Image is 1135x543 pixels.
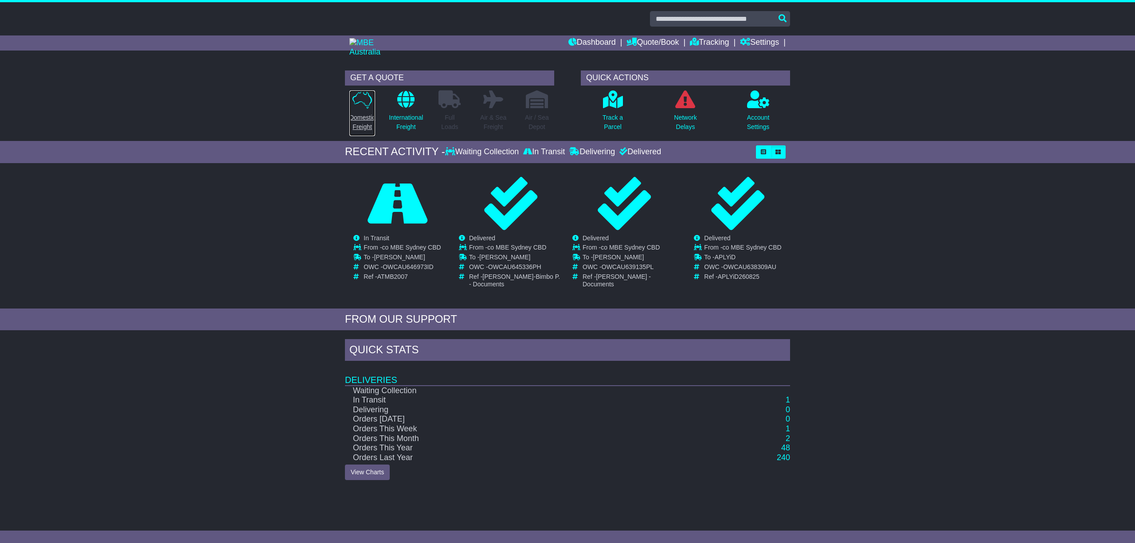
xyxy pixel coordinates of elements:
[567,147,617,157] div: Delivering
[469,234,495,242] span: Delivered
[345,414,690,424] td: Orders [DATE]
[525,113,549,132] p: Air / Sea Depot
[345,434,690,444] td: Orders This Month
[345,339,790,363] div: Quick Stats
[747,90,770,137] a: AccountSettings
[704,273,781,281] td: Ref -
[345,313,790,326] div: FROM OUR SUPPORT
[345,465,390,480] a: View Charts
[345,424,690,434] td: Orders This Week
[364,234,389,242] span: In Transit
[521,147,567,157] div: In Transit
[345,395,690,405] td: In Transit
[345,70,554,86] div: GET A QUOTE
[487,244,546,251] span: co MBE Sydney CBD
[583,273,676,288] td: Ref -
[704,244,781,254] td: From -
[364,273,441,281] td: Ref -
[583,254,676,263] td: To -
[786,395,790,404] a: 1
[786,414,790,423] a: 0
[602,263,654,270] span: OWCAU639135PL
[469,273,563,288] td: Ref -
[364,263,441,273] td: OWC -
[704,263,781,273] td: OWC -
[469,244,563,254] td: From -
[581,70,790,86] div: QUICK ACTIONS
[718,273,759,280] span: APLYiD260825
[349,113,375,132] p: Domestic Freight
[704,234,730,242] span: Delivered
[704,254,781,263] td: To -
[377,273,408,280] span: ATMB2007
[388,90,423,137] a: InternationalFreight
[777,453,790,462] a: 240
[715,254,736,261] span: APLYiD
[383,263,433,270] span: OWCAU646973ID
[740,35,779,51] a: Settings
[479,254,530,261] span: [PERSON_NAME]
[583,263,676,273] td: OWC -
[364,254,441,263] td: To -
[445,147,521,157] div: Waiting Collection
[488,263,541,270] span: OWCAU645336PH
[345,145,445,158] div: RECENT ACTIVITY -
[382,244,441,251] span: co MBE Sydney CBD
[690,35,729,51] a: Tracking
[345,386,690,396] td: Waiting Collection
[469,263,563,273] td: OWC -
[747,113,770,132] p: Account Settings
[364,244,441,254] td: From -
[603,113,623,132] p: Track a Parcel
[723,263,776,270] span: OWCAU638309AU
[469,254,563,263] td: To -
[480,113,506,132] p: Air & Sea Freight
[583,234,609,242] span: Delivered
[345,363,790,386] td: Deliveries
[438,113,461,132] p: Full Loads
[583,273,651,288] span: [PERSON_NAME] - Documents
[674,113,697,132] p: Network Delays
[374,254,425,261] span: [PERSON_NAME]
[469,273,560,288] span: [PERSON_NAME]-Bimbo P. - Documents
[626,35,679,51] a: Quote/Book
[602,90,623,137] a: Track aParcel
[673,90,697,137] a: NetworkDelays
[781,443,790,452] a: 48
[601,244,660,251] span: co MBE Sydney CBD
[345,405,690,415] td: Delivering
[345,443,690,453] td: Orders This Year
[349,90,376,137] a: DomesticFreight
[568,35,616,51] a: Dashboard
[345,453,690,463] td: Orders Last Year
[583,244,676,254] td: From -
[786,424,790,433] a: 1
[786,405,790,414] a: 0
[593,254,644,261] span: [PERSON_NAME]
[617,147,661,157] div: Delivered
[723,244,782,251] span: co MBE Sydney CBD
[389,113,423,132] p: International Freight
[786,434,790,443] a: 2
